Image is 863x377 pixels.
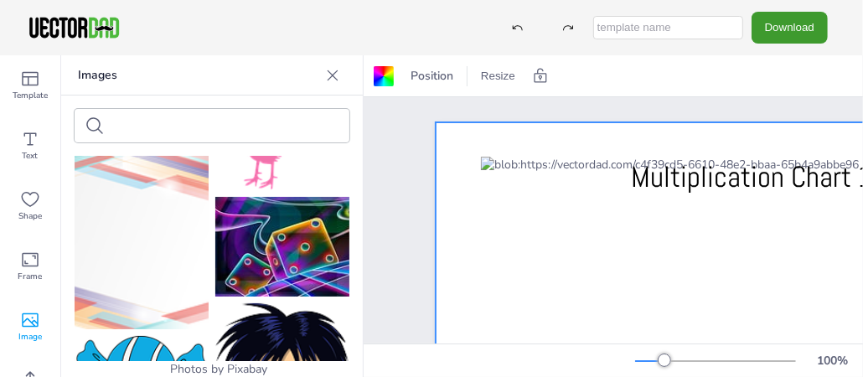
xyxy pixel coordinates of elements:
[23,149,39,163] span: Text
[474,63,522,90] button: Resize
[13,89,48,102] span: Template
[18,270,43,283] span: Frame
[215,197,349,297] img: given-67935_150.jpg
[593,16,743,39] input: template name
[75,143,209,329] img: background-1829559_150.png
[61,361,363,377] div: Photos by
[813,353,853,369] div: 100 %
[18,209,42,223] span: Shape
[18,330,42,343] span: Image
[78,55,319,96] p: Images
[407,68,457,84] span: Position
[27,15,121,40] img: VectorDad-1.png
[227,361,267,377] a: Pixabay
[752,12,828,43] button: Download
